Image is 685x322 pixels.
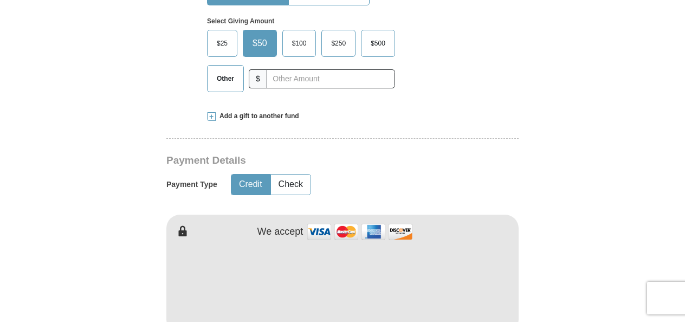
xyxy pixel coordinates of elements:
span: Other [211,70,240,87]
button: Credit [231,175,270,195]
img: credit cards accepted [306,220,414,243]
span: $25 [211,35,233,51]
span: Add a gift to another fund [216,112,299,121]
span: $50 [247,35,273,51]
h3: Payment Details [166,154,443,167]
strong: Select Giving Amount [207,17,274,25]
span: $100 [287,35,312,51]
h4: We accept [257,226,303,238]
input: Other Amount [267,69,395,88]
button: Check [271,175,311,195]
span: $250 [326,35,351,51]
span: $500 [365,35,391,51]
h5: Payment Type [166,180,217,189]
span: $ [249,69,267,88]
